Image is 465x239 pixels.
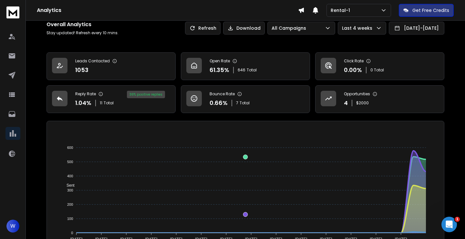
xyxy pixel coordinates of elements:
tspan: 500 [67,160,73,164]
p: $ 2000 [356,100,369,106]
iframe: Intercom live chat [441,217,457,232]
p: Leads Contacted [75,58,110,64]
button: Download [223,22,265,35]
div: 36 % positive replies [127,91,165,98]
span: Total [247,68,257,73]
p: 1.04 % [75,99,91,108]
p: 0 Total [370,68,384,73]
p: 1053 [75,66,88,75]
h1: Analytics [37,6,298,14]
tspan: 300 [67,188,73,192]
tspan: 100 [67,217,73,221]
p: 4 [344,99,348,108]
p: Last 4 weeks [342,25,375,31]
p: 0.00 % [344,66,362,75]
p: Opportunities [344,91,370,97]
p: Refresh [198,25,216,31]
h1: Overall Analytics [46,21,119,28]
p: Click Rate [344,58,364,64]
p: Reply Rate [75,91,96,97]
tspan: 200 [67,203,73,206]
a: Click Rate0.00%0 Total [315,52,444,80]
span: Sent [62,183,75,188]
a: Bounce Rate0.66%7Total [181,85,310,113]
p: 0.66 % [210,99,228,108]
p: Stay updated! Refresh every 10 mins. [46,30,119,36]
button: Get Free Credits [399,4,454,17]
tspan: 0 [71,231,73,235]
tspan: 600 [67,146,73,150]
p: 61.35 % [210,66,229,75]
span: Total [104,100,114,106]
p: Download [236,25,261,31]
img: logo [6,6,19,18]
span: Total [240,100,250,106]
span: 646 [238,68,245,73]
tspan: 400 [67,174,73,178]
button: W [6,220,19,233]
a: Reply Rate1.04%11Total36% positive replies [46,85,176,113]
span: 1 [455,217,460,222]
a: Opportunities4$2000 [315,85,444,113]
p: Get Free Credits [412,7,449,14]
span: 11 [100,100,102,106]
a: Leads Contacted1053 [46,52,176,80]
p: Bounce Rate [210,91,235,97]
p: All Campaigns [272,25,309,31]
p: Open Rate [210,58,230,64]
a: Open Rate61.35%646Total [181,52,310,80]
p: Rental-1 [331,7,353,14]
button: Refresh [185,22,221,35]
span: 7 [236,100,238,106]
button: [DATE]-[DATE] [389,22,444,35]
